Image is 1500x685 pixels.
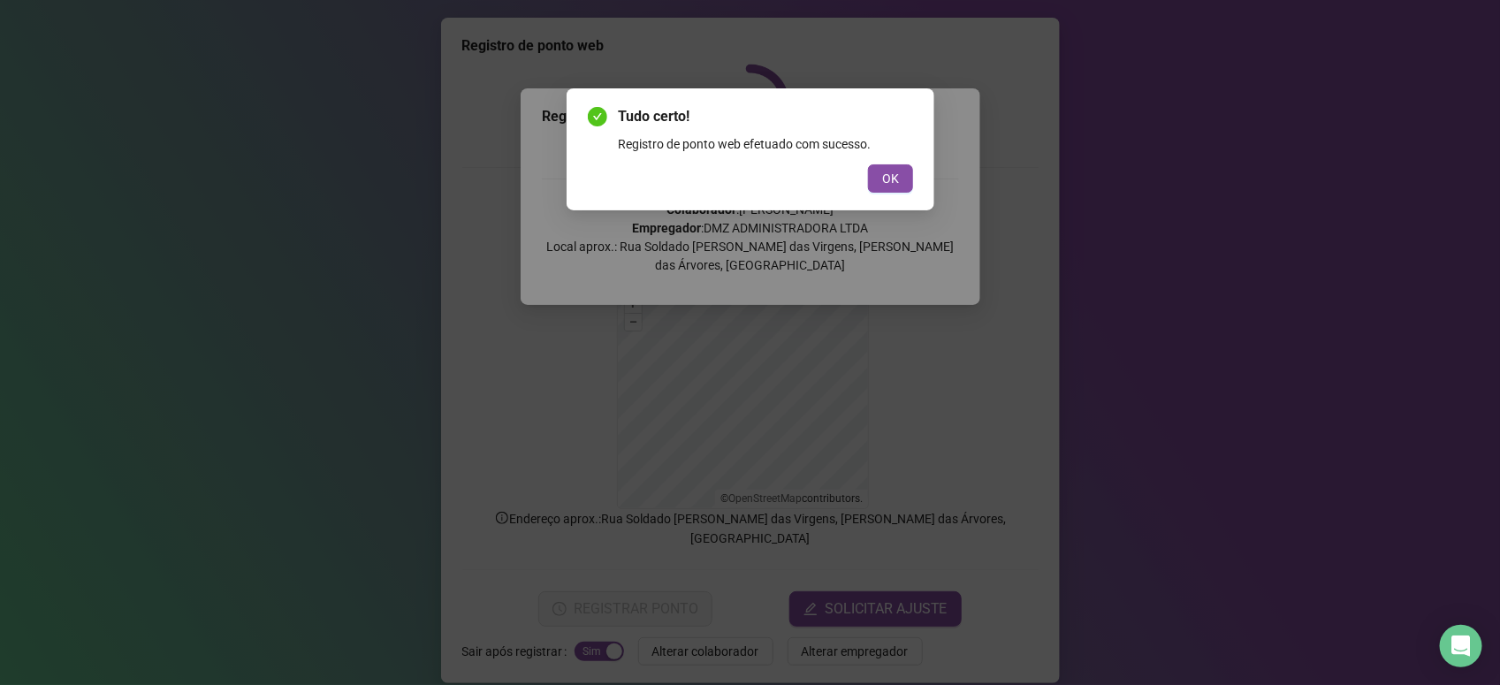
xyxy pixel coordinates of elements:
[1440,625,1482,667] div: Open Intercom Messenger
[882,169,899,188] span: OK
[618,106,913,127] span: Tudo certo!
[868,164,913,193] button: OK
[588,107,607,126] span: check-circle
[618,134,913,154] div: Registro de ponto web efetuado com sucesso.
